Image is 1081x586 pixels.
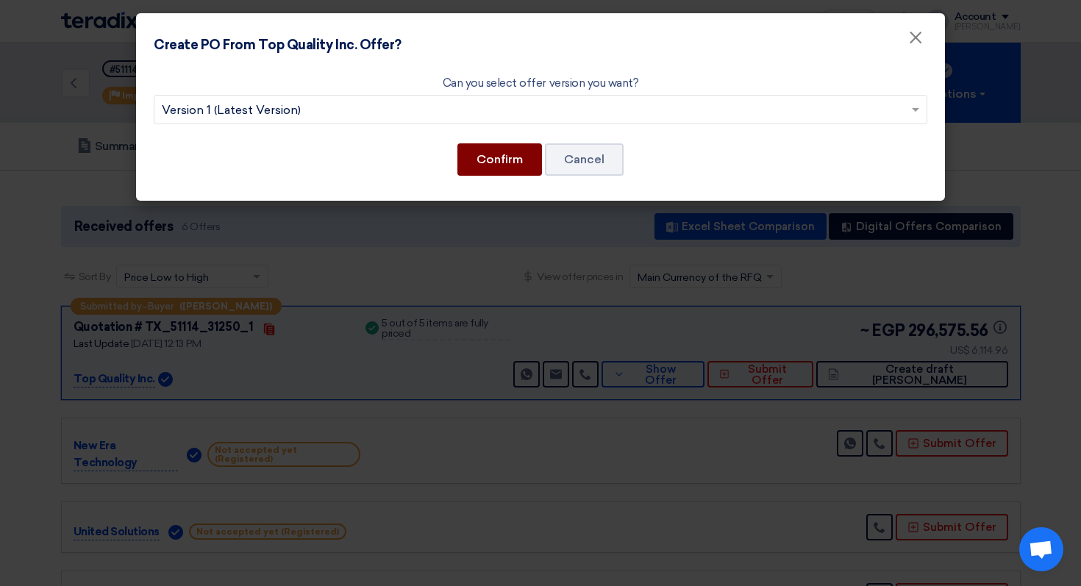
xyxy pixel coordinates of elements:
button: Confirm [457,143,542,176]
h4: Create PO From Top Quality Inc. Offer? [154,35,402,55]
a: Open chat [1019,527,1063,571]
label: Can you select offer version you want? [443,75,639,92]
span: × [908,26,923,56]
button: Cancel [545,143,624,176]
button: Close [896,24,935,53]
